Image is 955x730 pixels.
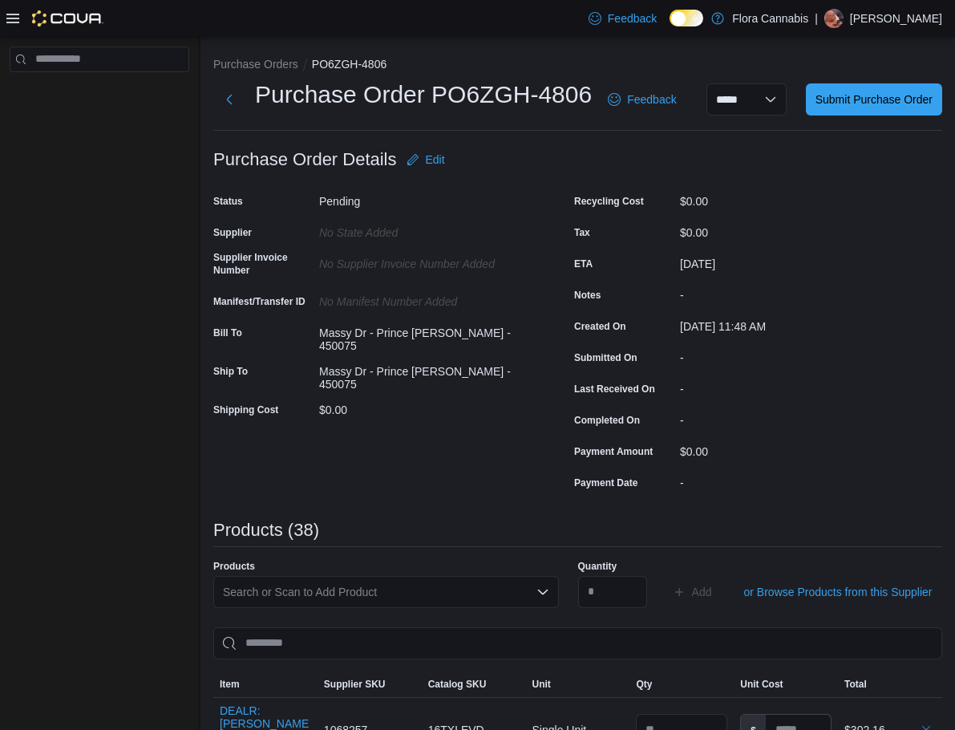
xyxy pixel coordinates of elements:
button: Qty [629,671,734,697]
span: Unit [532,678,551,691]
div: Massy Dr - Prince [PERSON_NAME] - 450075 [319,359,534,391]
button: Unit [526,671,630,697]
label: Created On [574,320,626,333]
label: Supplier [213,226,252,239]
div: Massy Dr - Prince [PERSON_NAME] - 450075 [319,320,534,352]
button: or Browse Products from this Supplier [738,576,939,608]
label: Submitted On [574,351,637,364]
h1: Purchase Order PO6ZGH-4806 [255,79,592,111]
span: Unit Cost [740,678,783,691]
div: $0.00 [319,397,534,416]
label: Payment Date [574,477,637,489]
div: No Supplier Invoice Number added [319,251,534,270]
nav: An example of EuiBreadcrumbs [213,56,942,75]
button: Supplier SKU [318,671,422,697]
div: No Manifest Number added [319,289,534,308]
div: No State added [319,220,534,239]
label: Completed On [574,414,640,427]
p: Flora Cannabis [732,9,808,28]
span: Qty [636,678,652,691]
label: Supplier Invoice Number [213,251,313,277]
button: Purchase Orders [213,58,298,71]
div: $0.00 [680,439,895,458]
label: Shipping Cost [213,404,278,416]
span: Edit [426,152,445,168]
button: Next [213,83,245,116]
a: Feedback [601,83,682,116]
button: Add [666,576,718,608]
div: [DATE] [680,251,895,270]
span: Feedback [608,10,657,26]
label: Tax [574,226,590,239]
a: Feedback [582,2,663,34]
div: [DATE] 11:48 AM [680,314,895,333]
span: Add [692,584,712,600]
div: $0.00 [680,189,895,208]
img: Cova [32,10,103,26]
label: Quantity [578,560,617,573]
div: Pending [319,189,534,208]
label: Ship To [213,365,248,378]
input: Dark Mode [670,10,703,26]
button: Catalog SKU [422,671,526,697]
button: PO6ZGH-4806 [312,58,386,71]
label: Status [213,195,243,208]
span: Supplier SKU [324,678,386,691]
span: Feedback [627,91,676,107]
div: - [680,470,895,489]
span: Total [844,678,867,691]
div: - [680,408,895,427]
label: ETA [574,258,593,270]
div: - [680,345,895,364]
button: Submit Purchase Order [806,83,942,116]
span: Catalog SKU [428,678,487,691]
span: Item [220,678,240,691]
div: - [680,282,895,302]
div: Claire Godbout [824,9,844,28]
p: | [815,9,818,28]
button: Unit Cost [734,671,838,697]
h3: Purchase Order Details [213,150,397,169]
div: - [680,376,895,395]
h3: Products (38) [213,521,319,540]
label: Notes [574,289,601,302]
button: Item [213,671,318,697]
label: Products [213,560,255,573]
label: Bill To [213,326,242,339]
button: Edit [400,144,451,176]
button: Open list of options [536,586,549,598]
label: Last Received On [574,383,655,395]
button: Total [838,671,942,697]
span: Submit Purchase Order [815,91,933,107]
div: $0.00 [680,220,895,239]
span: or Browse Products from this Supplier [744,584,933,600]
nav: Complex example [10,75,189,114]
label: Manifest/Transfer ID [213,295,306,308]
label: Recycling Cost [574,195,644,208]
p: [PERSON_NAME] [850,9,942,28]
label: Payment Amount [574,445,653,458]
